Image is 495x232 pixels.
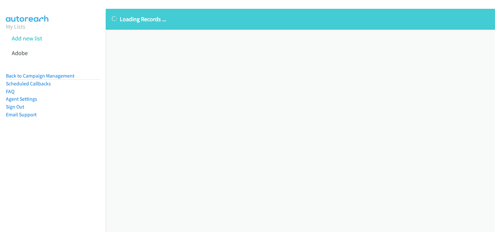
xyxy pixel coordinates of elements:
[6,111,37,118] a: Email Support
[6,104,24,110] a: Sign Out
[12,35,42,42] a: Add new list
[6,80,51,87] a: Scheduled Callbacks
[6,88,14,94] a: FAQ
[112,15,489,23] p: Loading Records ...
[6,96,37,102] a: Agent Settings
[6,73,74,79] a: Back to Campaign Management
[12,49,28,57] a: Adobe
[6,23,25,30] a: My Lists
